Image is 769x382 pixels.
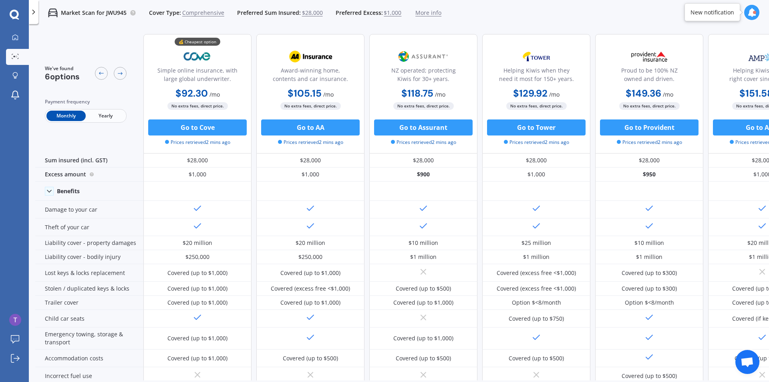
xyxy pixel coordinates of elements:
[482,154,590,168] div: $28,000
[504,139,569,146] span: Prices retrieved 2 mins ago
[149,9,181,17] span: Cover Type:
[393,102,454,110] span: No extra fees, direct price.
[167,285,227,293] div: Covered (up to $1,000)
[690,8,734,16] div: New notification
[167,299,227,307] div: Covered (up to $1,000)
[148,119,247,135] button: Go to Cove
[415,9,441,17] span: More info
[622,372,677,380] div: Covered (up to $500)
[384,9,401,17] span: $1,000
[9,314,21,326] img: ACg8ocLBp5yqd55Cg6HwvZ5nAD94kyxBs23tZv8vv1JFBEsHei4Hlg=s96-c
[182,9,224,17] span: Comprehensive
[336,9,383,17] span: Preferred Excess:
[393,334,453,342] div: Covered (up to $1,000)
[391,139,456,146] span: Prices retrieved 2 mins ago
[280,269,340,277] div: Covered (up to $1,000)
[86,111,125,121] span: Yearly
[623,46,676,67] img: Provident.png
[622,269,677,277] div: Covered (up to $300)
[57,188,80,195] div: Benefits
[261,119,360,135] button: Go to AA
[35,168,143,182] div: Excess amount
[369,154,477,168] div: $28,000
[175,87,208,99] b: $92.30
[595,168,703,182] div: $950
[497,285,576,293] div: Covered (excess free <$1,000)
[549,91,560,98] span: / mo
[209,91,220,98] span: / mo
[401,87,433,99] b: $118.75
[271,285,350,293] div: Covered (excess free <$1,000)
[175,38,220,46] div: 💰 Cheapest option
[185,253,209,261] div: $250,000
[602,66,697,86] div: Proud to be 100% NZ owned and driven.
[280,102,341,110] span: No extra fees, direct price.
[506,102,567,110] span: No extra fees, direct price.
[256,154,364,168] div: $28,000
[513,87,548,99] b: $129.92
[283,354,338,362] div: Covered (up to $500)
[523,253,550,261] div: $1 million
[35,236,143,250] div: Liability cover - property damages
[622,285,677,293] div: Covered (up to $300)
[46,111,86,121] span: Monthly
[435,91,445,98] span: / mo
[625,299,674,307] div: Option $<8/month
[409,239,438,247] div: $10 million
[35,350,143,367] div: Accommodation costs
[35,296,143,310] div: Trailer cover
[509,354,564,362] div: Covered (up to $500)
[167,102,228,110] span: No extra fees, direct price.
[619,102,680,110] span: No extra fees, direct price.
[288,87,322,99] b: $105.15
[143,168,252,182] div: $1,000
[35,250,143,264] div: Liability cover - bodily injury
[626,87,661,99] b: $149.36
[376,66,471,86] div: NZ operated; protecting Kiwis for 30+ years.
[369,168,477,182] div: $900
[35,327,143,350] div: Emergency towing, storage & transport
[323,91,334,98] span: / mo
[35,201,143,218] div: Damage to your car
[167,269,227,277] div: Covered (up to $1,000)
[374,119,473,135] button: Go to Assurant
[600,119,699,135] button: Go to Provident
[45,71,80,82] span: 6 options
[489,66,584,86] div: Helping Kiwis when they need it most for 150+ years.
[35,310,143,327] div: Child car seats
[393,299,453,307] div: Covered (up to $1,000)
[735,350,759,374] div: Open chat
[410,253,437,261] div: $1 million
[397,46,450,67] img: Assurant.png
[278,139,343,146] span: Prices retrieved 2 mins ago
[396,285,451,293] div: Covered (up to $500)
[35,264,143,282] div: Lost keys & locks replacement
[634,239,664,247] div: $10 million
[487,119,586,135] button: Go to Tower
[45,98,127,106] div: Payment frequency
[280,299,340,307] div: Covered (up to $1,000)
[284,46,337,67] img: AA.webp
[509,315,564,323] div: Covered (up to $750)
[143,154,252,168] div: $28,000
[61,9,127,17] p: Market Scan for JWU945
[237,9,301,17] span: Preferred Sum Insured:
[48,8,58,18] img: car.f15378c7a67c060ca3f3.svg
[167,334,227,342] div: Covered (up to $1,000)
[636,253,662,261] div: $1 million
[45,65,80,72] span: We've found
[302,9,323,17] span: $28,000
[35,282,143,296] div: Stolen / duplicated keys & locks
[497,269,576,277] div: Covered (excess free <$1,000)
[595,154,703,168] div: $28,000
[35,154,143,168] div: Sum insured (incl. GST)
[298,253,322,261] div: $250,000
[150,66,245,86] div: Simple online insurance, with large global underwriter.
[296,239,325,247] div: $20 million
[183,239,212,247] div: $20 million
[512,299,561,307] div: Option $<8/month
[663,91,673,98] span: / mo
[510,46,563,67] img: Tower.webp
[396,354,451,362] div: Covered (up to $500)
[482,168,590,182] div: $1,000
